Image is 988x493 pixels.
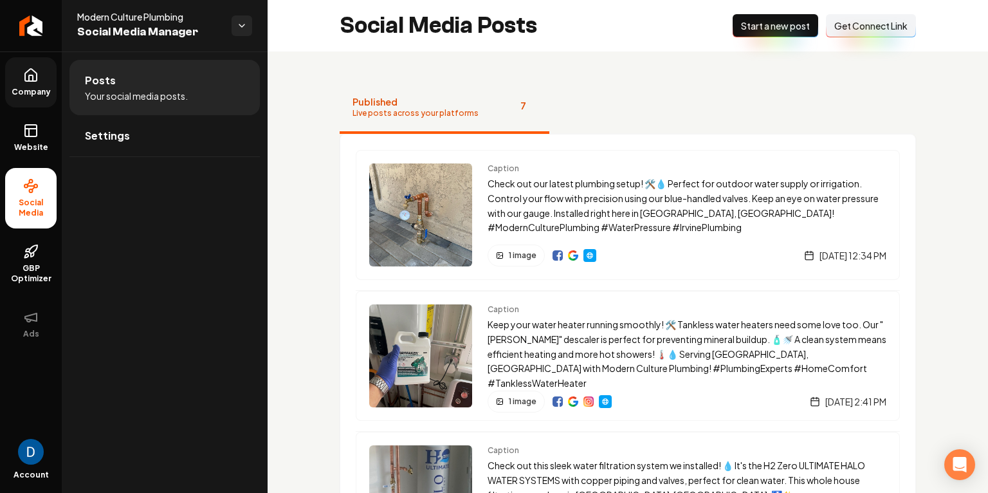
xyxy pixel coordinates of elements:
span: Settings [85,128,130,144]
a: Company [5,57,57,107]
a: Post previewCaptionKeep your water heater running smoothly! 🛠️ Tankless water heaters need some l... [356,290,900,421]
span: 1 image [509,250,536,261]
a: View on Facebook [553,396,563,407]
span: Published [352,95,479,108]
img: Post preview [369,163,472,266]
span: Social Media Manager [77,23,221,41]
span: [DATE] 12:34 PM [819,249,886,262]
button: Ads [5,299,57,349]
img: Post preview [369,304,472,407]
span: Caption [488,163,886,174]
a: View on Instagram [583,396,594,407]
span: Get Connect Link [834,19,908,32]
span: 1 image [509,396,536,407]
div: Open Intercom Messenger [944,449,975,480]
img: Rebolt Logo [19,15,43,36]
img: Facebook [553,250,563,261]
img: Website [585,250,595,261]
span: Caption [488,445,886,456]
span: Company [6,87,56,97]
span: Live posts across your platforms [352,108,479,118]
span: Your social media posts. [85,89,188,102]
a: Website [583,249,596,262]
span: 7 [509,95,536,116]
img: Website [600,396,610,407]
p: Keep your water heater running smoothly! 🛠️ Tankless water heaters need some love too. Our "[PERS... [488,317,886,391]
a: Website [599,395,612,408]
span: Start a new post [741,19,810,32]
a: GBP Optimizer [5,234,57,294]
img: Instagram [583,396,594,407]
p: Check out our latest plumbing setup! 🛠️💧 Perfect for outdoor water supply or irrigation. Control ... [488,176,886,235]
button: Open user button [18,439,44,465]
button: Start a new post [733,14,818,37]
span: Posts [85,73,116,88]
img: Google [568,250,578,261]
h2: Social Media Posts [340,13,537,39]
span: Modern Culture Plumbing [77,10,221,23]
span: Social Media [5,198,57,218]
button: PublishedLive posts across your platforms7 [340,82,549,134]
span: Website [9,142,53,153]
a: Post previewCaptionCheck out our latest plumbing setup! 🛠️💧 Perfect for outdoor water supply or i... [356,150,900,280]
span: Account [14,470,49,480]
nav: Tabs [340,82,916,134]
a: Settings [69,115,260,156]
span: Caption [488,304,886,315]
span: [DATE] 2:41 PM [825,395,886,408]
a: Website [5,113,57,163]
a: View on Google Business Profile [568,250,578,261]
a: View on Google Business Profile [568,396,578,407]
img: David Rice [18,439,44,465]
span: GBP Optimizer [5,263,57,284]
img: Google [568,396,578,407]
button: Get Connect Link [826,14,916,37]
img: Facebook [553,396,563,407]
span: Ads [18,329,44,339]
a: View on Facebook [553,250,563,261]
